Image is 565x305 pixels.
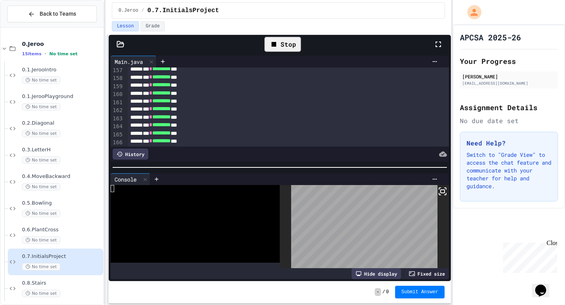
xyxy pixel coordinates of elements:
span: No time set [22,156,60,164]
div: 162 [111,107,124,114]
span: 0.Jeroo [118,7,138,14]
div: Main.java [111,56,157,67]
div: No due date set [460,116,558,125]
span: • [45,51,46,57]
div: 158 [111,74,124,82]
span: 0.1.JerooPlayground [22,93,102,100]
span: 15 items [22,51,42,56]
span: 0.7.InitialsProject [148,6,219,15]
iframe: chat widget [532,274,557,297]
span: 0.5.Bowling [22,200,102,207]
h2: Your Progress [460,56,558,67]
span: / [383,289,385,295]
div: Fixed size [405,268,449,279]
p: Switch to "Grade View" to access the chat feature and communicate with your teacher for help and ... [467,151,551,190]
span: - [375,288,381,296]
h3: Need Help? [467,138,551,148]
span: 0 [386,289,389,295]
span: 0.1.JerooIntro [22,67,102,73]
span: 0.2.Diagonal [22,120,102,127]
span: Back to Teams [40,10,76,18]
div: Console [111,175,140,183]
h1: APCSA 2025-26 [460,32,521,43]
div: 163 [111,115,124,123]
iframe: chat widget [500,240,557,273]
div: 160 [111,91,124,98]
button: Grade [140,21,165,31]
span: No time set [22,263,60,271]
button: Back to Teams [7,5,97,22]
span: 0.7.InitialsProject [22,253,102,260]
div: Chat with us now!Close [3,3,54,50]
div: History [113,149,148,160]
div: Stop [264,37,301,52]
span: No time set [22,236,60,244]
button: Submit Answer [395,286,445,298]
span: No time set [22,210,60,217]
button: Lesson [112,21,139,31]
span: 0.8.Stairs [22,280,102,287]
span: No time set [49,51,78,56]
span: 0.4.MoveBackward [22,173,102,180]
div: [PERSON_NAME] [462,73,556,80]
div: 161 [111,99,124,107]
div: 165 [111,131,124,139]
div: [EMAIL_ADDRESS][DOMAIN_NAME] [462,80,556,86]
div: 157 [111,67,124,74]
div: Hide display [352,268,401,279]
h2: Assignment Details [460,102,558,113]
div: Main.java [111,58,147,66]
span: No time set [22,183,60,191]
span: Submit Answer [401,289,438,295]
span: 0.6.PlantCross [22,227,102,233]
div: My Account [459,3,483,21]
span: / [141,7,144,14]
span: No time set [22,290,60,297]
span: No time set [22,76,60,84]
span: 0.Jeroo [22,40,102,47]
span: 0.3.LetterH [22,147,102,153]
div: 164 [111,123,124,131]
span: No time set [22,103,60,111]
div: 159 [111,83,124,91]
span: No time set [22,130,60,137]
div: 166 [111,139,124,147]
div: Console [111,173,150,185]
